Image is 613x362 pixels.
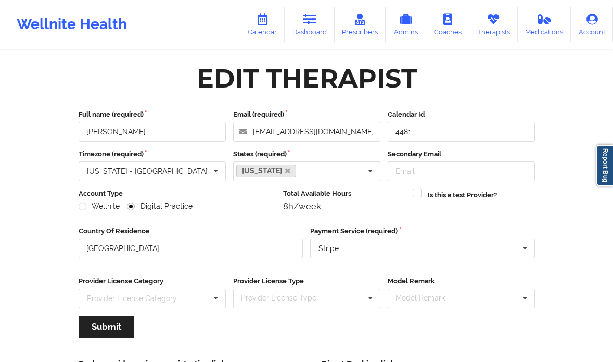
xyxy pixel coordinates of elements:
[240,7,285,42] a: Calendar
[388,109,535,120] label: Calendar Id
[571,7,613,42] a: Account
[596,145,613,186] a: Report Bug
[79,316,134,338] button: Submit
[87,168,208,175] div: [US_STATE] - [GEOGRAPHIC_DATA]
[393,292,460,304] div: Model Remark
[285,7,335,42] a: Dashboard
[79,122,226,142] input: Full name
[79,202,120,211] label: Wellnite
[197,62,417,95] div: Edit Therapist
[236,165,297,177] a: [US_STATE]
[388,149,535,159] label: Secondary Email
[518,7,571,42] a: Medications
[233,109,380,120] label: Email (required)
[388,276,535,286] label: Model Remark
[469,7,518,42] a: Therapists
[79,189,276,199] label: Account Type
[318,245,339,252] div: Stripe
[233,122,380,142] input: Email address
[335,7,386,42] a: Prescribers
[426,7,469,42] a: Coaches
[428,190,497,201] label: Is this a test Provider?
[283,189,405,199] label: Total Available Hours
[283,201,405,211] div: 8h/week
[79,149,226,159] label: Timezone (required)
[238,292,331,304] div: Provider License Type
[233,276,380,286] label: Provider License Type
[388,161,535,181] input: Email
[386,7,426,42] a: Admins
[388,122,535,142] input: Calendar Id
[79,226,303,236] label: Country Of Residence
[310,226,535,236] label: Payment Service (required)
[79,276,226,286] label: Provider License Category
[87,295,177,302] div: Provider License Category
[233,149,380,159] label: States (required)
[127,202,193,211] label: Digital Practice
[79,109,226,120] label: Full name (required)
